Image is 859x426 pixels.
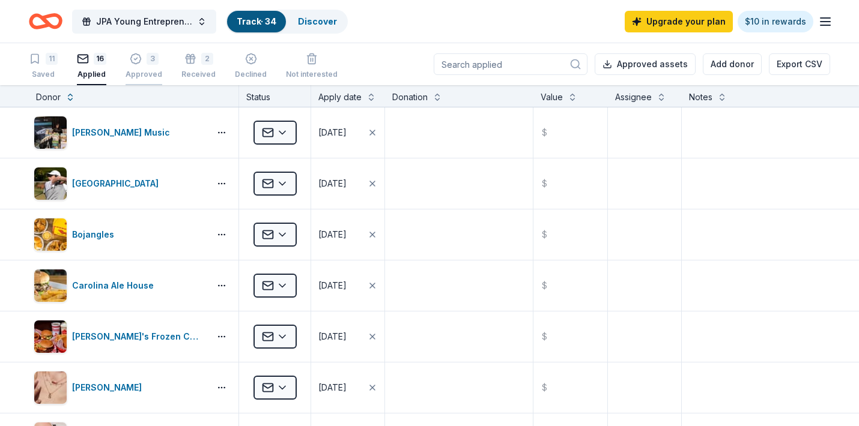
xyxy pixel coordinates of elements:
[625,11,733,32] a: Upgrade your plan
[298,16,337,26] a: Discover
[286,48,338,85] button: Not interested
[72,380,147,395] div: [PERSON_NAME]
[318,125,347,140] div: [DATE]
[235,48,267,85] button: Declined
[29,7,62,35] a: Home
[434,53,587,75] input: Search applied
[147,53,159,65] div: 3
[615,90,652,104] div: Assignee
[94,53,106,65] div: 16
[36,90,61,104] div: Donor
[126,70,162,79] div: Approved
[595,53,696,75] button: Approved assets
[29,48,58,85] button: 11Saved
[77,70,106,79] div: Applied
[72,227,119,242] div: Bojangles
[77,48,106,85] button: 16Applied
[34,371,205,404] button: Image for Kendra Scott[PERSON_NAME]
[34,116,67,149] img: Image for Alfred Music
[226,10,348,34] button: Track· 34Discover
[34,167,205,200] button: Image for Beau Rivage Golf & Resort[GEOGRAPHIC_DATA]
[34,320,67,353] img: Image for Freddy's Frozen Custard & Steakburgers
[72,176,163,191] div: [GEOGRAPHIC_DATA]
[318,329,347,344] div: [DATE]
[318,176,347,191] div: [DATE]
[318,90,362,104] div: Apply date
[311,158,384,209] button: [DATE]
[318,227,347,242] div: [DATE]
[181,70,216,79] div: Received
[239,85,311,107] div: Status
[311,107,384,158] button: [DATE]
[96,14,192,29] span: JPA Young Entrepreneur’s Christmas Market
[72,278,159,293] div: Carolina Ale House
[311,311,384,362] button: [DATE]
[769,53,830,75] button: Export CSV
[738,11,813,32] a: $10 in rewards
[34,371,67,404] img: Image for Kendra Scott
[201,53,213,65] div: 2
[541,90,563,104] div: Value
[286,70,338,79] div: Not interested
[34,320,205,353] button: Image for Freddy's Frozen Custard & Steakburgers[PERSON_NAME]'s Frozen Custard & Steakburgers
[34,218,205,251] button: Image for BojanglesBojangles
[72,10,216,34] button: JPA Young Entrepreneur’s Christmas Market
[34,167,67,200] img: Image for Beau Rivage Golf & Resort
[34,269,205,302] button: Image for Carolina Ale HouseCarolina Ale House
[318,278,347,293] div: [DATE]
[237,16,276,26] a: Track· 34
[318,380,347,395] div: [DATE]
[703,53,762,75] button: Add donor
[46,53,58,65] div: 11
[235,70,267,79] div: Declined
[72,125,175,140] div: [PERSON_NAME] Music
[34,269,67,302] img: Image for Carolina Ale House
[34,116,205,149] button: Image for Alfred Music[PERSON_NAME] Music
[392,90,428,104] div: Donation
[311,209,384,260] button: [DATE]
[34,218,67,251] img: Image for Bojangles
[311,260,384,311] button: [DATE]
[311,362,384,413] button: [DATE]
[689,90,712,104] div: Notes
[126,48,162,85] button: 3Approved
[29,70,58,79] div: Saved
[72,329,205,344] div: [PERSON_NAME]'s Frozen Custard & Steakburgers
[181,48,216,85] button: 2Received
